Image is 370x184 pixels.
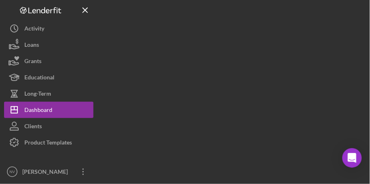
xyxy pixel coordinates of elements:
[4,85,93,102] button: Long-Term
[9,170,15,174] text: NV
[4,134,93,151] button: Product Templates
[4,20,93,37] button: Activity
[24,134,72,153] div: Product Templates
[4,37,93,53] button: Loans
[24,102,52,120] div: Dashboard
[4,118,93,134] button: Clients
[24,20,44,39] div: Activity
[24,85,51,104] div: Long-Term
[24,118,42,136] div: Clients
[4,53,93,69] button: Grants
[4,69,93,85] button: Educational
[24,37,39,55] div: Loans
[342,148,362,168] div: Open Intercom Messenger
[24,69,54,88] div: Educational
[4,102,93,118] button: Dashboard
[4,164,93,180] button: NV[PERSON_NAME]
[24,53,41,71] div: Grants
[20,164,73,182] div: [PERSON_NAME]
